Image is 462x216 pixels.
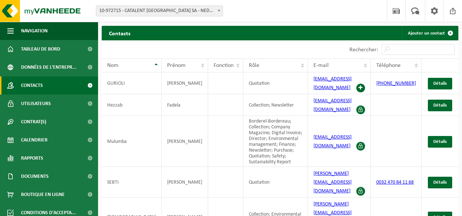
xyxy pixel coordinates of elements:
[313,171,352,194] a: [PERSON_NAME][EMAIL_ADDRESS][DOMAIN_NAME]
[313,76,352,91] a: [EMAIL_ADDRESS][DOMAIN_NAME]
[428,177,452,188] a: Détails
[102,167,162,197] td: SEBTI
[313,98,352,112] a: [EMAIL_ADDRESS][DOMAIN_NAME]
[107,63,118,68] span: Nom
[96,6,223,16] span: 10-972715 - CATALENT BELGIUM SA - NEDER-OVER-HEEMBEEK
[21,95,51,113] span: Utilisateurs
[249,63,259,68] span: Rôle
[21,58,77,76] span: Données de l'entrepr...
[21,185,65,204] span: Boutique en ligne
[21,167,49,185] span: Documents
[21,113,46,131] span: Contrat(s)
[433,103,447,108] span: Détails
[349,47,378,53] label: Rechercher:
[428,78,452,89] a: Détails
[428,100,452,111] a: Détails
[243,94,308,116] td: Collection; Newsletter
[313,63,329,68] span: E-mail
[243,167,308,197] td: Quotation
[102,26,138,40] h2: Contacts
[376,180,414,185] a: 0032 470 84 11 68
[162,116,208,167] td: [PERSON_NAME]
[21,40,60,58] span: Tableau de bord
[162,72,208,94] td: [PERSON_NAME]
[433,81,447,86] span: Détails
[167,63,186,68] span: Prénom
[102,94,162,116] td: Hezzab
[402,26,458,40] a: Ajouter un contact
[243,116,308,167] td: Borderel-Bordereau; Collection; Company Magazine; Digital Invoice; Director; Environmental manage...
[162,167,208,197] td: [PERSON_NAME]
[21,22,48,40] span: Navigation
[162,94,208,116] td: Fadela
[102,72,162,94] td: GURIOLI
[96,5,223,16] span: 10-972715 - CATALENT BELGIUM SA - NEDER-OVER-HEEMBEEK
[243,72,308,94] td: Quotation
[433,180,447,185] span: Détails
[433,139,447,144] span: Détails
[376,63,401,68] span: Téléphone
[102,116,162,167] td: Mulumba
[313,135,352,149] a: [EMAIL_ADDRESS][DOMAIN_NAME]
[21,149,43,167] span: Rapports
[428,136,452,148] a: Détails
[376,81,416,86] a: [PHONE_NUMBER]
[21,76,43,95] span: Contacts
[21,131,48,149] span: Calendrier
[214,63,234,68] span: Fonction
